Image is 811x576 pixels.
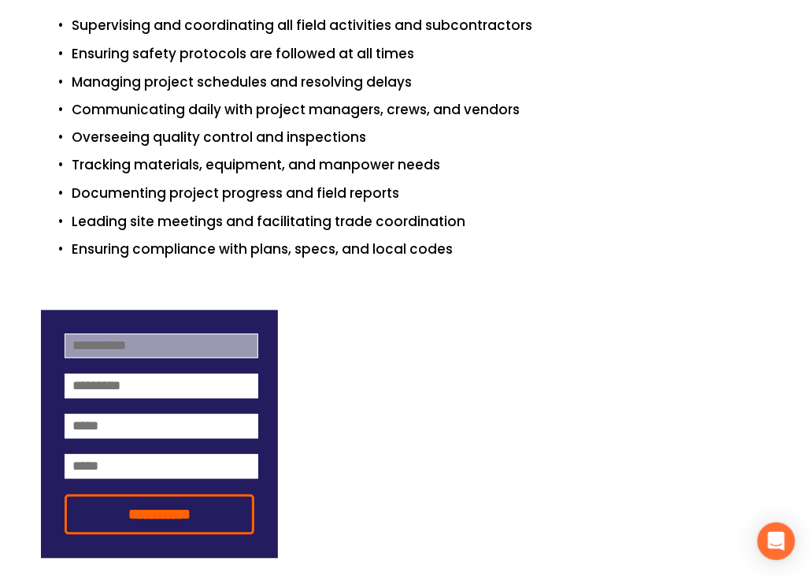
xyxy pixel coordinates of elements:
[72,128,771,149] p: Overseeing quality control and inspections
[72,43,771,65] p: Ensuring safety protocols are followed at all times
[757,522,795,560] div: Open Intercom Messenger
[72,240,771,261] p: Ensuring compliance with plans, specs, and local codes
[72,99,771,121] p: Communicating daily with project managers, crews, and vendors
[72,15,771,36] p: Supervising and coordinating all field activities and subcontractors
[72,212,771,233] p: Leading site meetings and facilitating trade coordination
[72,184,771,205] p: Documenting project progress and field reports
[72,155,771,177] p: Tracking materials, equipment, and manpower needs
[72,72,771,93] p: Managing project schedules and resolving delays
